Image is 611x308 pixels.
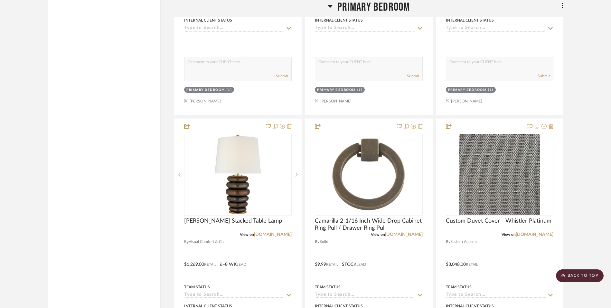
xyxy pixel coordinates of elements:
[315,17,363,23] div: Internal Client Status
[315,25,415,32] input: Type to Search…
[357,88,363,92] div: (1)
[446,25,546,32] input: Type to Search…
[184,284,210,290] div: Team Status
[276,73,288,79] button: Submit
[448,88,487,92] div: Primary Bedroom
[186,88,225,92] div: Primary Bedroom
[184,217,282,225] span: [PERSON_NAME] Stacked Table Lamp
[189,239,225,245] span: Visual Comfort & Co.
[184,25,284,32] input: Type to Search…
[198,134,278,215] img: Phoebe Cordless Stacked Table Lamp
[184,292,284,298] input: Type to Search…
[488,88,493,92] div: (1)
[315,217,422,232] span: Camarilla 2-1/16 Inch Wide Drop Cabinet Ring Pull / Drawer Ring Pull
[516,232,553,237] a: [DOMAIN_NAME]
[502,233,516,236] span: View on
[385,232,423,237] a: [DOMAIN_NAME]
[446,292,546,298] input: Type to Search…
[538,73,550,79] button: Submit
[319,239,328,245] span: Build
[227,88,232,92] div: (1)
[446,217,551,225] span: Custom Duvet Cover - Whistler Platinum
[371,233,385,236] span: View on
[315,292,415,298] input: Type to Search…
[446,17,494,23] div: Internal Client Status
[315,284,341,290] div: Team Status
[407,73,419,79] button: Submit
[446,239,450,245] span: By
[459,134,540,215] img: Custom Duvet Cover - Whistler Platinum
[450,239,477,245] span: Eastern Accents
[184,17,232,23] div: Internal Client Status
[184,239,189,245] span: By
[254,232,292,237] a: [DOMAIN_NAME]
[328,134,409,215] img: Camarilla 2-1/16 Inch Wide Drop Cabinet Ring Pull / Drawer Ring Pull
[446,284,472,290] div: Team Status
[317,88,356,92] div: Primary Bedroom
[240,233,254,236] span: View on
[556,269,604,282] scroll-to-top-button: BACK TO TOP
[315,239,319,245] span: By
